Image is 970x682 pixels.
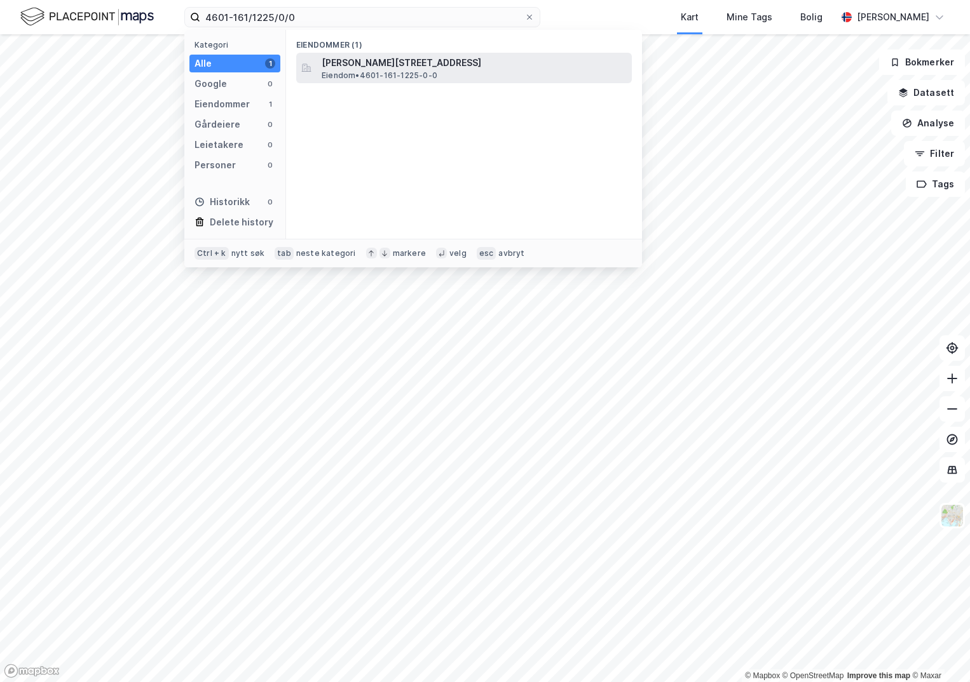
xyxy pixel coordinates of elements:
[275,247,294,260] div: tab
[195,76,227,91] div: Google
[847,671,910,680] a: Improve this map
[231,248,265,258] div: nytt søk
[904,141,965,166] button: Filter
[296,248,356,258] div: neste kategori
[265,160,275,170] div: 0
[210,215,273,230] div: Delete history
[195,157,236,173] div: Personer
[782,671,844,680] a: OpenStreetMap
[857,10,929,25] div: [PERSON_NAME]
[891,110,965,136] button: Analyse
[940,504,964,528] img: Z
[906,171,965,197] button: Tags
[498,248,524,258] div: avbryt
[449,248,467,258] div: velg
[195,97,250,112] div: Eiendommer
[265,119,275,130] div: 0
[195,194,250,210] div: Historikk
[20,6,154,28] img: logo.f888ab2527a4732fd821a326f86c7f29.svg
[195,40,280,50] div: Kategori
[477,247,496,260] div: esc
[195,56,212,71] div: Alle
[195,117,240,132] div: Gårdeiere
[200,8,524,27] input: Søk på adresse, matrikkel, gårdeiere, leietakere eller personer
[4,664,60,678] a: Mapbox homepage
[322,70,437,81] span: Eiendom • 4601-161-1225-0-0
[906,621,970,682] iframe: Chat Widget
[322,55,627,70] span: [PERSON_NAME][STREET_ADDRESS]
[265,197,275,207] div: 0
[265,79,275,89] div: 0
[265,140,275,150] div: 0
[265,58,275,69] div: 1
[727,10,772,25] div: Mine Tags
[195,247,229,260] div: Ctrl + k
[195,137,243,152] div: Leietakere
[887,80,965,105] button: Datasett
[879,50,965,75] button: Bokmerker
[286,30,642,53] div: Eiendommer (1)
[745,671,780,680] a: Mapbox
[800,10,823,25] div: Bolig
[393,248,426,258] div: markere
[265,99,275,109] div: 1
[681,10,699,25] div: Kart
